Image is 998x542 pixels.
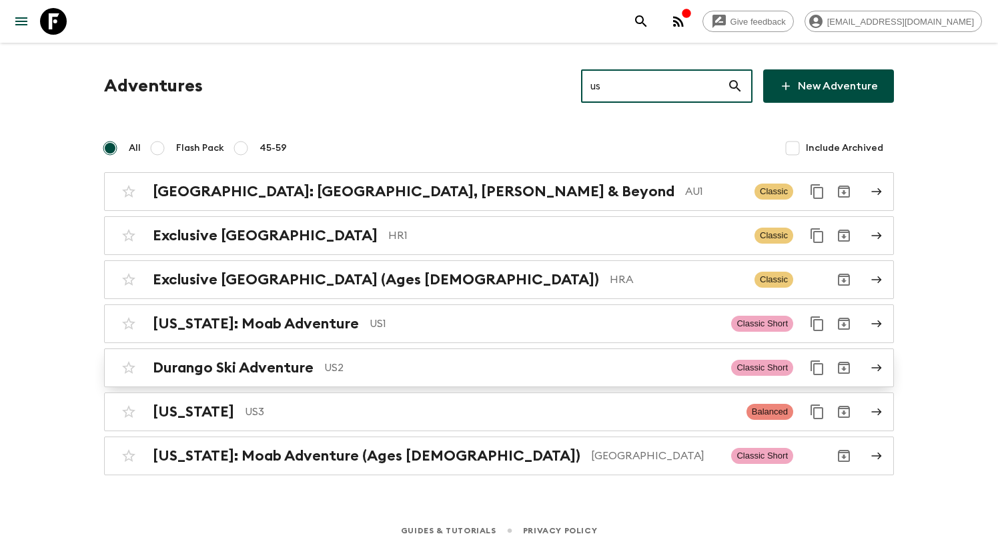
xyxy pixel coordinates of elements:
[723,17,793,27] span: Give feedback
[804,178,831,205] button: Duplicate for 45-59
[831,443,857,469] button: Archive
[685,184,744,200] p: AU1
[153,359,314,376] h2: Durango Ski Adventure
[104,172,894,211] a: [GEOGRAPHIC_DATA]: [GEOGRAPHIC_DATA], [PERSON_NAME] & BeyondAU1ClassicDuplicate for 45-59Archive
[245,404,736,420] p: US3
[763,69,894,103] a: New Adventure
[831,354,857,381] button: Archive
[523,523,597,538] a: Privacy Policy
[104,304,894,343] a: [US_STATE]: Moab AdventureUS1Classic ShortDuplicate for 45-59Archive
[8,8,35,35] button: menu
[401,523,496,538] a: Guides & Tutorials
[153,403,234,421] h2: [US_STATE]
[755,228,793,244] span: Classic
[746,404,793,420] span: Balanced
[388,228,744,244] p: HR1
[591,448,720,464] p: [GEOGRAPHIC_DATA]
[153,271,599,288] h2: Exclusive [GEOGRAPHIC_DATA] (Ages [DEMOGRAPHIC_DATA])
[831,178,857,205] button: Archive
[129,142,141,155] span: All
[153,315,359,332] h2: [US_STATE]: Moab Adventure
[806,142,883,155] span: Include Archived
[805,11,982,32] div: [EMAIL_ADDRESS][DOMAIN_NAME]
[176,142,224,155] span: Flash Pack
[831,398,857,425] button: Archive
[260,142,287,155] span: 45-59
[153,447,580,465] h2: [US_STATE]: Moab Adventure (Ages [DEMOGRAPHIC_DATA])
[628,8,654,35] button: search adventures
[804,354,831,381] button: Duplicate for 45-59
[831,266,857,293] button: Archive
[104,260,894,299] a: Exclusive [GEOGRAPHIC_DATA] (Ages [DEMOGRAPHIC_DATA])HRAClassicArchive
[804,310,831,337] button: Duplicate for 45-59
[831,310,857,337] button: Archive
[731,360,793,376] span: Classic Short
[104,216,894,255] a: Exclusive [GEOGRAPHIC_DATA]HR1ClassicDuplicate for 45-59Archive
[731,316,793,332] span: Classic Short
[581,67,727,105] input: e.g. AR1, Argentina
[104,73,203,99] h1: Adventures
[755,184,793,200] span: Classic
[153,183,674,200] h2: [GEOGRAPHIC_DATA]: [GEOGRAPHIC_DATA], [PERSON_NAME] & Beyond
[804,398,831,425] button: Duplicate for 45-59
[104,437,894,475] a: [US_STATE]: Moab Adventure (Ages [DEMOGRAPHIC_DATA])[GEOGRAPHIC_DATA]Classic ShortArchive
[104,348,894,387] a: Durango Ski AdventureUS2Classic ShortDuplicate for 45-59Archive
[820,17,981,27] span: [EMAIL_ADDRESS][DOMAIN_NAME]
[324,360,720,376] p: US2
[755,272,793,288] span: Classic
[370,316,720,332] p: US1
[831,222,857,249] button: Archive
[610,272,744,288] p: HRA
[153,227,378,244] h2: Exclusive [GEOGRAPHIC_DATA]
[731,448,793,464] span: Classic Short
[104,392,894,431] a: [US_STATE]US3BalancedDuplicate for 45-59Archive
[702,11,794,32] a: Give feedback
[804,222,831,249] button: Duplicate for 45-59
